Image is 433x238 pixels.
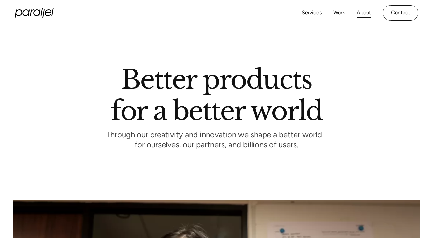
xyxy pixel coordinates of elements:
a: home [15,8,54,18]
p: Through our creativity and innovation we shape a better world - for ourselves, our partners, and ... [106,132,327,150]
h1: Better products for a better world [111,70,322,120]
a: About [357,8,371,18]
a: Contact [383,5,418,21]
a: Services [302,8,322,18]
a: Work [333,8,345,18]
